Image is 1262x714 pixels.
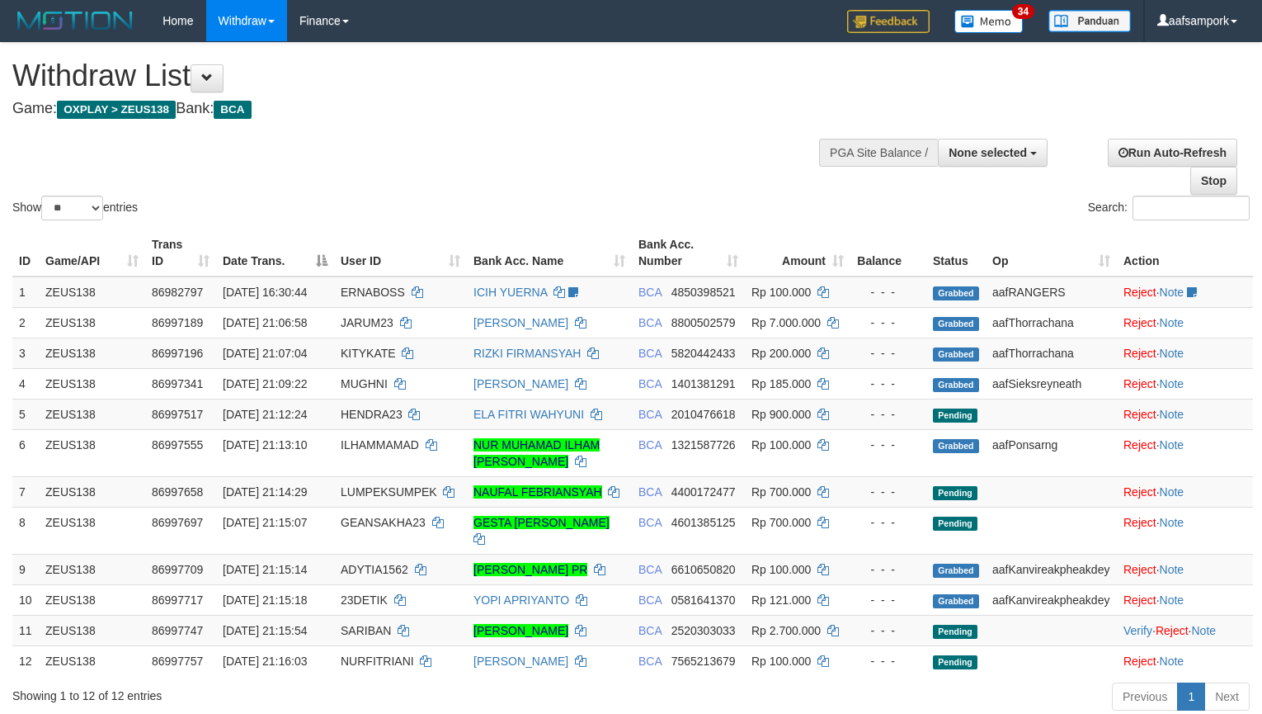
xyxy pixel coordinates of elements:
td: ZEUS138 [39,307,145,338]
span: Copy 7565213679 to clipboard [671,655,736,668]
th: User ID: activate to sort column ascending [334,229,467,277]
span: Rp 121.000 [751,593,811,607]
a: ELA FITRI WAHYUNI [473,408,584,421]
span: 86997555 [152,438,203,452]
td: 8 [12,507,39,554]
span: Pending [933,625,977,639]
a: Reject [1123,408,1156,421]
td: ZEUS138 [39,615,145,645]
span: ILHAMMAMAD [341,438,419,452]
td: aafThorrachana [986,307,1117,338]
img: panduan.png [1048,10,1131,32]
span: [DATE] 21:07:04 [223,347,307,360]
td: · [1117,307,1253,338]
span: Copy 5820442433 to clipboard [671,347,736,360]
span: MUGHNI [341,377,388,390]
span: 86982797 [152,286,203,299]
span: Copy 8800502579 to clipboard [671,316,736,329]
a: 1 [1177,683,1205,711]
span: [DATE] 21:15:18 [223,593,307,607]
a: GESTA [PERSON_NAME] [473,516,610,529]
span: 86997658 [152,485,203,499]
span: [DATE] 21:09:22 [223,377,307,390]
a: Note [1160,655,1184,668]
div: - - - [857,314,920,331]
td: · [1117,338,1253,368]
a: [PERSON_NAME] [473,316,568,329]
span: Copy 4400172477 to clipboard [671,485,736,499]
div: - - - [857,345,920,362]
a: Note [1160,408,1184,421]
span: Copy 0581641370 to clipboard [671,593,736,607]
span: Copy 2010476618 to clipboard [671,408,736,421]
div: - - - [857,561,920,578]
td: ZEUS138 [39,554,145,584]
label: Search: [1088,196,1250,220]
span: Rp 100.000 [751,655,811,668]
th: Status [926,229,986,277]
span: Grabbed [933,348,979,362]
span: ERNABOSS [341,286,405,299]
td: ZEUS138 [39,399,145,429]
span: 86997341 [152,377,203,390]
th: Bank Acc. Name: activate to sort column ascending [467,229,632,277]
th: Balance [850,229,926,277]
span: Pending [933,409,977,423]
input: Search: [1133,196,1250,220]
span: BCA [638,624,662,637]
span: 34 [1012,4,1034,19]
td: 6 [12,429,39,476]
a: YOPI APRIYANTO [473,593,569,607]
td: · [1117,476,1253,507]
a: Reject [1123,593,1156,607]
span: BCA [638,347,662,360]
a: Next [1204,683,1250,711]
span: Copy 1401381291 to clipboard [671,377,736,390]
td: · [1117,368,1253,399]
a: Reject [1123,485,1156,499]
span: Pending [933,486,977,500]
a: Note [1160,286,1184,299]
td: aafKanvireakpheakdey [986,584,1117,615]
a: [PERSON_NAME] [473,655,568,668]
span: 86997697 [152,516,203,529]
td: aafThorrachana [986,338,1117,368]
a: Reject [1123,347,1156,360]
td: 9 [12,554,39,584]
span: Rp 200.000 [751,347,811,360]
a: Note [1160,563,1184,576]
div: - - - [857,284,920,300]
span: Rp 900.000 [751,408,811,421]
td: aafKanvireakpheakdey [986,554,1117,584]
span: [DATE] 21:12:24 [223,408,307,421]
img: Feedback.jpg [847,10,930,33]
a: [PERSON_NAME] PR [473,563,587,576]
th: ID [12,229,39,277]
div: - - - [857,653,920,669]
span: None selected [949,146,1027,159]
span: [DATE] 21:15:14 [223,563,307,576]
span: Rp 7.000.000 [751,316,821,329]
span: Copy 6610650820 to clipboard [671,563,736,576]
a: Note [1160,347,1184,360]
a: Reject [1123,286,1156,299]
div: - - - [857,437,920,453]
a: Note [1191,624,1216,637]
a: Reject [1123,316,1156,329]
td: 3 [12,338,39,368]
span: BCA [638,286,662,299]
a: Note [1160,593,1184,607]
td: · [1117,554,1253,584]
h1: Withdraw List [12,59,825,92]
span: [DATE] 21:13:10 [223,438,307,452]
span: 86997517 [152,408,203,421]
a: RIZKI FIRMANSYAH [473,347,581,360]
span: Rp 100.000 [751,438,811,452]
span: BCA [638,485,662,499]
td: 12 [12,645,39,676]
a: Note [1160,316,1184,329]
span: Copy 2520303033 to clipboard [671,624,736,637]
span: BCA [638,516,662,529]
a: Run Auto-Refresh [1108,139,1237,167]
span: Rp 2.700.000 [751,624,821,637]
